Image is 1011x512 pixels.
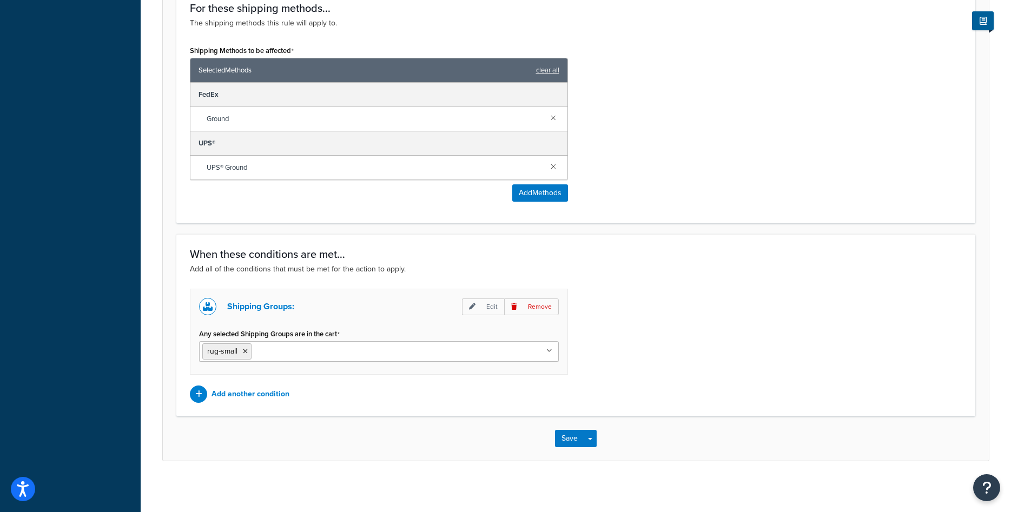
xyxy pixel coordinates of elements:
[462,298,504,315] p: Edit
[555,430,584,447] button: Save
[207,345,237,357] span: rug-small
[972,11,994,30] button: Show Help Docs
[504,298,559,315] p: Remove
[973,474,1000,501] button: Open Resource Center
[207,160,542,175] span: UPS® Ground
[207,111,542,127] span: Ground
[190,263,962,275] p: Add all of the conditions that must be met for the action to apply.
[536,63,559,78] a: clear all
[190,248,962,260] h3: When these conditions are met...
[190,46,294,55] label: Shipping Methods to be affected
[190,17,962,29] p: The shipping methods this rule will apply to.
[190,131,567,156] div: UPS®
[212,387,289,402] p: Add another condition
[227,299,294,314] p: Shipping Groups:
[199,330,340,338] label: Any selected Shipping Groups are in the cart
[512,184,568,202] button: AddMethods
[190,83,567,107] div: FedEx
[190,2,962,14] h3: For these shipping methods...
[199,63,531,78] span: Selected Methods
